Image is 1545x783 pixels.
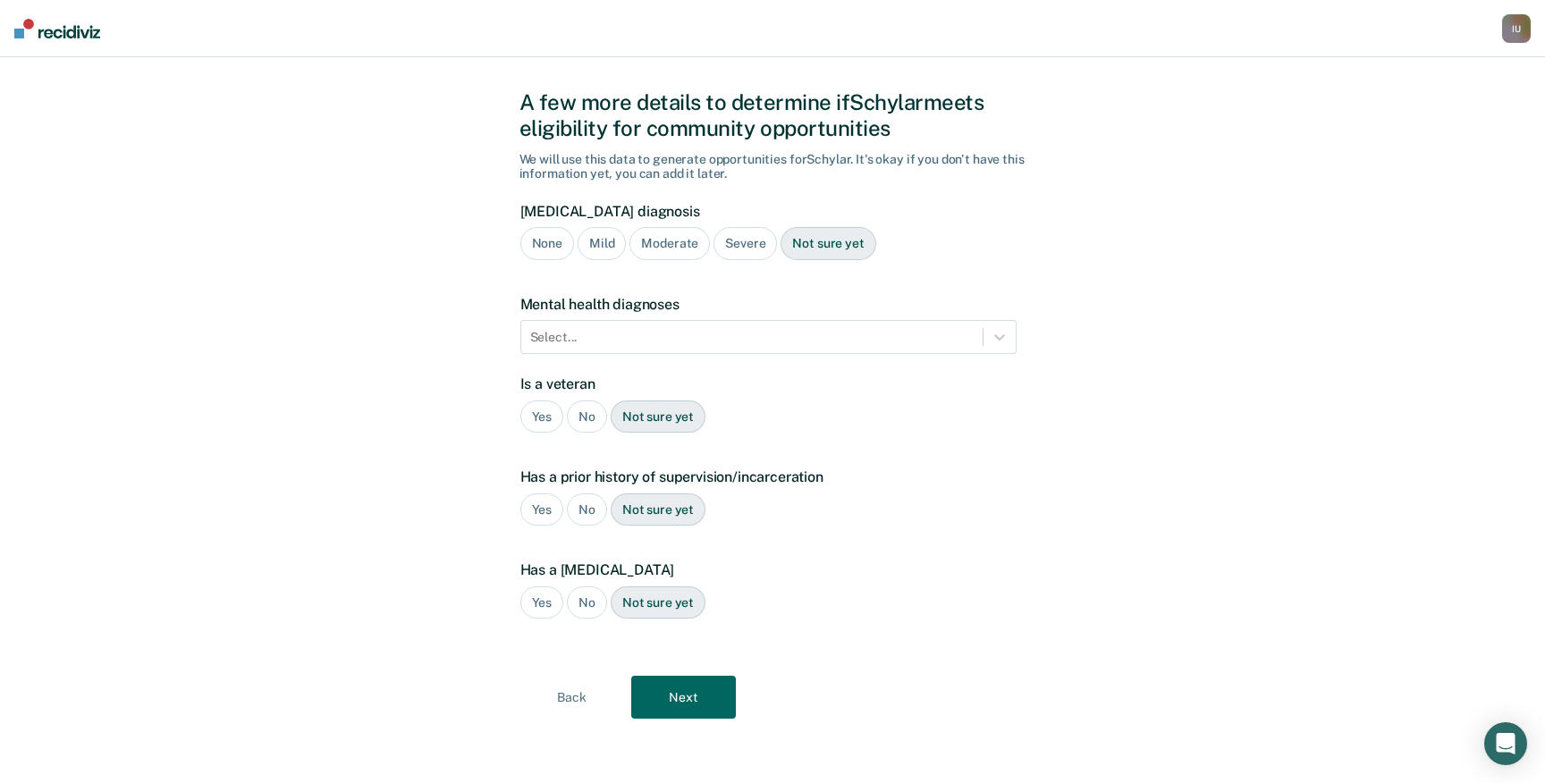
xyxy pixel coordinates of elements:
[567,586,607,619] div: No
[520,493,564,526] div: Yes
[520,375,1017,392] label: Is a veteran
[631,676,736,719] button: Next
[520,468,1017,485] label: Has a prior history of supervision/incarceration
[519,89,1026,141] div: A few more details to determine if Schylar meets eligibility for community opportunities
[713,227,777,260] div: Severe
[611,493,705,526] div: Not sure yet
[781,227,875,260] div: Not sure yet
[14,19,100,38] img: Recidiviz
[567,400,607,434] div: No
[519,152,1026,182] div: We will use this data to generate opportunities for Schylar . It's okay if you don't have this in...
[520,296,1017,313] label: Mental health diagnoses
[1484,722,1527,765] div: Open Intercom Messenger
[519,676,624,719] button: Back
[520,561,1017,578] label: Has a [MEDICAL_DATA]
[520,227,574,260] div: None
[1502,14,1531,43] div: I U
[520,203,1017,220] label: [MEDICAL_DATA] diagnosis
[567,493,607,526] div: No
[611,400,705,434] div: Not sure yet
[1502,14,1531,43] button: IU
[520,586,564,619] div: Yes
[520,400,564,434] div: Yes
[629,227,710,260] div: Moderate
[611,586,705,619] div: Not sure yet
[578,227,626,260] div: Mild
